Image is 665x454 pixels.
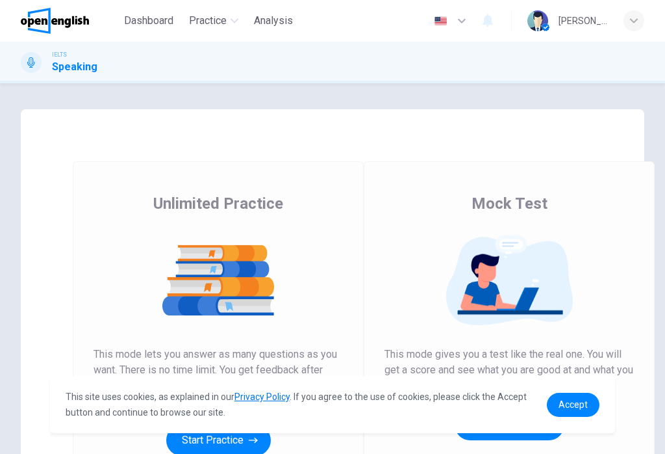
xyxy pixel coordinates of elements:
[52,50,67,59] span: IELTS
[249,9,298,33] button: Analysis
[433,16,449,26] img: en
[21,8,89,34] img: OpenEnglish logo
[66,392,527,418] span: This site uses cookies, as explained in our . If you agree to the use of cookies, please click th...
[254,13,293,29] span: Analysis
[234,392,290,402] a: Privacy Policy
[21,8,119,34] a: OpenEnglish logo
[184,9,244,33] button: Practice
[189,13,227,29] span: Practice
[558,399,588,410] span: Accept
[94,347,343,409] span: This mode lets you answer as many questions as you want. There is no time limit. You get feedback...
[119,9,179,33] button: Dashboard
[547,393,599,417] a: dismiss cookie message
[558,13,608,29] div: [PERSON_NAME]
[50,376,615,433] div: cookieconsent
[471,193,547,214] span: Mock Test
[384,347,634,394] span: This mode gives you a test like the real one. You will get a score and see what you are good at a...
[52,59,97,75] h1: Speaking
[527,10,548,31] img: Profile picture
[153,193,283,214] span: Unlimited Practice
[124,13,173,29] span: Dashboard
